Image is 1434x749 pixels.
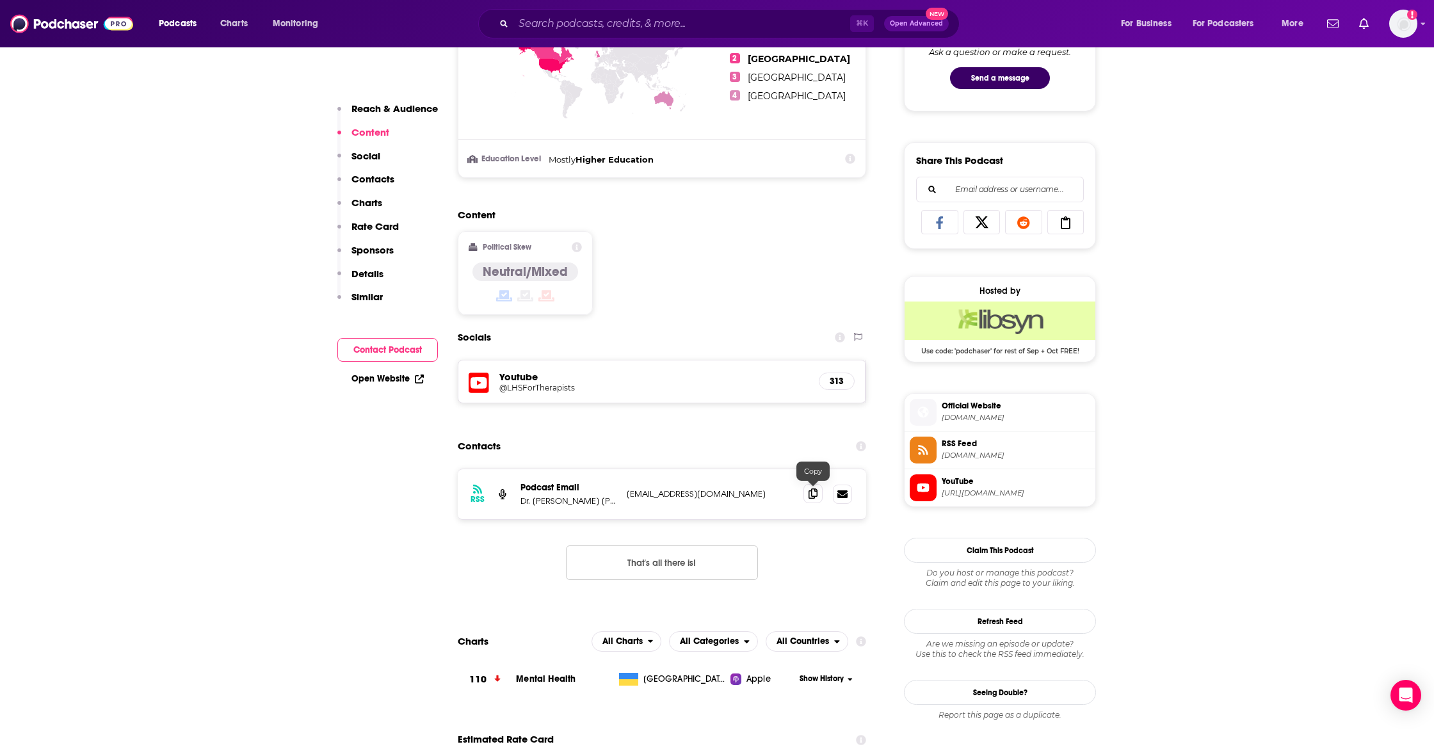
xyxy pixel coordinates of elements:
[910,437,1090,463] a: RSS Feed[DOMAIN_NAME]
[499,383,809,392] a: @LHSForTherapists
[592,631,662,652] button: open menu
[602,637,643,646] span: All Charts
[351,173,394,185] p: Contacts
[916,154,1003,166] h3: Share This Podcast
[766,631,848,652] h2: Countries
[351,126,389,138] p: Content
[942,438,1090,449] span: RSS Feed
[1184,13,1273,34] button: open menu
[1282,15,1303,33] span: More
[904,568,1096,588] div: Claim and edit this page to your liking.
[458,635,488,647] h2: Charts
[926,8,949,20] span: New
[337,220,399,244] button: Rate Card
[748,90,846,102] span: [GEOGRAPHIC_DATA]
[337,173,394,197] button: Contacts
[576,154,654,165] span: Higher Education
[627,488,793,499] p: [EMAIL_ADDRESS][DOMAIN_NAME]
[1005,210,1042,234] a: Share on Reddit
[669,631,758,652] h2: Categories
[1121,15,1172,33] span: For Business
[950,67,1050,89] button: Send a message
[1389,10,1417,38] button: Show profile menu
[1407,10,1417,20] svg: Add a profile image
[905,340,1095,355] span: Use code: 'podchaser' for rest of Sep + Oct FREE!
[337,102,438,126] button: Reach & Audience
[1047,210,1084,234] a: Copy Link
[800,673,844,684] span: Show History
[471,494,485,504] h3: RSS
[469,155,544,163] h3: Education Level
[150,13,213,34] button: open menu
[499,371,809,383] h5: Youtube
[942,413,1090,423] span: growingself.com
[910,399,1090,426] a: Official Website[DOMAIN_NAME]
[490,9,972,38] div: Search podcasts, credits, & more...
[1322,13,1344,35] a: Show notifications dropdown
[351,268,383,280] p: Details
[337,150,380,173] button: Social
[220,15,248,33] span: Charts
[1389,10,1417,38] img: User Profile
[499,383,704,392] h5: @LHSForTherapists
[351,102,438,115] p: Reach & Audience
[337,268,383,291] button: Details
[351,373,424,384] a: Open Website
[963,210,1001,234] a: Share on X/Twitter
[516,673,576,684] a: Mental Health
[730,72,740,82] span: 3
[159,15,197,33] span: Podcasts
[890,20,943,27] span: Open Advanced
[730,53,740,63] span: 2
[748,72,846,83] span: [GEOGRAPHIC_DATA]
[850,15,874,32] span: ⌘ K
[905,286,1095,296] div: Hosted by
[337,244,394,268] button: Sponsors
[520,482,616,493] p: Podcast Email
[904,538,1096,563] button: Claim This Podcast
[730,673,795,686] a: Apple
[927,177,1073,202] input: Email address or username...
[1390,680,1421,711] div: Open Intercom Messenger
[337,197,382,220] button: Charts
[730,90,740,101] span: 4
[1112,13,1188,34] button: open menu
[796,673,857,684] button: Show History
[566,545,758,580] button: Nothing here.
[1193,15,1254,33] span: For Podcasters
[942,488,1090,498] span: https://www.youtube.com/@LHSForTherapists
[351,244,394,256] p: Sponsors
[264,13,335,34] button: open menu
[1354,13,1374,35] a: Show notifications dropdown
[458,434,501,458] h2: Contacts
[748,53,850,65] span: [GEOGRAPHIC_DATA]
[680,637,739,646] span: All Categories
[337,126,389,150] button: Content
[351,197,382,209] p: Charts
[830,376,844,387] h5: 313
[904,568,1096,578] span: Do you host or manage this podcast?
[777,637,829,646] span: All Countries
[904,710,1096,720] div: Report this page as a duplicate.
[942,451,1090,460] span: feeds.libsyn.com
[1273,13,1319,34] button: open menu
[469,672,486,687] h3: 110
[273,15,318,33] span: Monitoring
[483,243,531,252] h2: Political Skew
[10,12,133,36] img: Podchaser - Follow, Share and Rate Podcasts
[614,673,731,686] a: [GEOGRAPHIC_DATA]
[643,673,727,686] span: Ukraine
[520,495,616,506] p: Dr. [PERSON_NAME] [PERSON_NAME] [PERSON_NAME]
[916,177,1084,202] div: Search followers
[1389,10,1417,38] span: Logged in as sarahhallprinc
[458,662,516,697] a: 110
[483,264,568,280] h4: Neutral/Mixed
[549,154,576,165] span: Mostly
[904,680,1096,705] a: Seeing Double?
[884,16,949,31] button: Open AdvancedNew
[766,631,848,652] button: open menu
[592,631,662,652] h2: Platforms
[351,220,399,232] p: Rate Card
[212,13,255,34] a: Charts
